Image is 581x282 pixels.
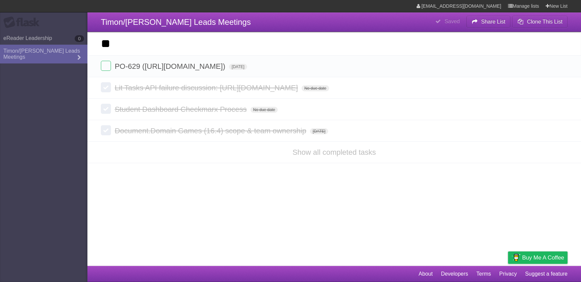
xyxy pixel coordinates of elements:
[525,268,568,280] a: Suggest a feature
[508,251,568,264] a: Buy me a coffee
[250,107,278,113] span: No due date
[499,268,517,280] a: Privacy
[466,16,511,28] button: Share List
[115,62,227,70] span: PO-629 ([URL][DOMAIN_NAME])
[511,252,520,263] img: Buy me a coffee
[444,18,460,24] b: Saved
[476,268,491,280] a: Terms
[115,84,300,92] span: Lit Tasks API failure discussion: [URL][DOMAIN_NAME]
[302,85,329,91] span: No due date
[101,61,111,71] label: Done
[3,16,44,29] div: Flask
[441,268,468,280] a: Developers
[115,127,308,135] span: Document.Domain Games (16.4) scope & team ownership
[527,19,563,25] b: Clone This List
[101,125,111,135] label: Done
[101,82,111,92] label: Done
[115,105,248,113] span: Student Dashboard Checkmarx Process
[101,17,251,27] span: Timon/[PERSON_NAME] Leads Meetings
[293,148,376,156] a: Show all completed tasks
[310,128,328,134] span: [DATE]
[101,104,111,114] label: Done
[75,35,84,42] b: 0
[419,268,433,280] a: About
[522,252,564,264] span: Buy me a coffee
[512,16,568,28] button: Clone This List
[481,19,505,25] b: Share List
[229,64,247,70] span: [DATE]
